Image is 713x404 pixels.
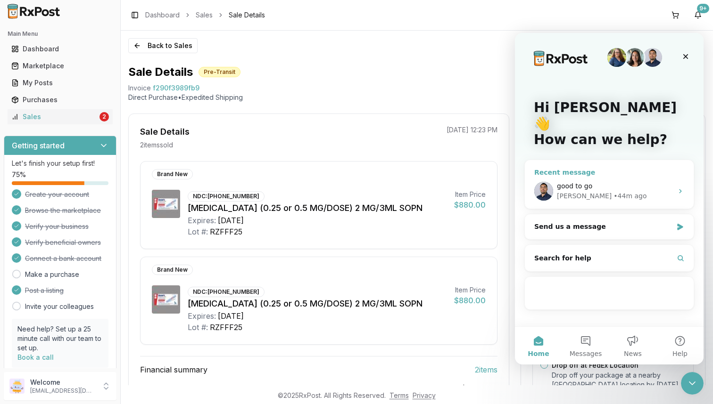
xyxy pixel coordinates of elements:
[454,190,486,199] div: Item Price
[30,378,96,387] p: Welcome
[25,270,79,279] a: Make a purchase
[188,297,447,310] div: [MEDICAL_DATA] (0.25 or 0.5 MG/DOSE) 2 MG/3ML SOPN
[188,322,208,333] div: Lot #:
[218,310,244,322] div: [DATE]
[11,95,109,105] div: Purchases
[390,391,409,399] a: Terms
[25,254,101,263] span: Connect a bank account
[475,364,497,375] span: 2 item s
[210,322,242,333] div: RZFFF25
[188,287,265,297] div: NDC: [PHONE_NUMBER]
[196,10,213,20] a: Sales
[8,74,113,91] a: My Posts
[210,226,242,237] div: RZFFF25
[188,226,208,237] div: Lot #:
[11,78,109,88] div: My Posts
[229,10,265,20] span: Sale Details
[145,10,180,20] a: Dashboard
[681,372,704,395] iframe: Intercom live chat
[188,310,216,322] div: Expires:
[99,112,109,121] div: 2
[4,109,116,124] button: Sales2
[454,295,486,306] div: $880.00
[140,125,190,138] div: Sale Details
[30,387,96,395] p: [EMAIL_ADDRESS][DOMAIN_NAME]
[9,379,25,394] img: User avatar
[140,383,176,394] span: Sale Total
[4,75,116,90] button: My Posts
[8,108,113,125] a: Sales2
[152,190,180,218] img: Ozempic (0.25 or 0.5 MG/DOSE) 2 MG/3ML SOPN
[413,391,436,399] a: Privacy
[4,41,116,57] button: Dashboard
[454,199,486,210] div: $880.00
[17,353,54,361] a: Book a call
[8,57,113,74] a: Marketplace
[188,215,216,226] div: Expires:
[152,265,193,275] div: Brand New
[17,324,103,353] p: Need help? Set up a 25 minute call with our team to set up.
[697,4,709,13] div: 9+
[145,10,265,20] nav: breadcrumb
[11,44,109,54] div: Dashboard
[4,4,64,19] img: RxPost Logo
[25,222,89,231] span: Verify your business
[11,61,109,71] div: Marketplace
[4,58,116,73] button: Marketplace
[4,92,116,107] button: Purchases
[690,8,705,23] button: 9+
[152,285,180,314] img: Ozempic (0.25 or 0.5 MG/DOSE) 2 MG/3ML SOPN
[8,40,113,57] a: Dashboard
[128,93,705,102] p: Direct Purchase • Expedited Shipping
[188,202,447,215] div: [MEDICAL_DATA] (0.25 or 0.5 MG/DOSE) 2 MG/3ML SOPN
[25,286,64,295] span: Post a listing
[12,170,26,179] span: 75 %
[25,206,101,215] span: Browse the marketplace
[199,67,240,77] div: Pre-Transit
[25,190,89,199] span: Create your account
[8,30,113,38] h2: Main Menu
[140,364,207,375] span: Financial summary
[140,140,173,150] p: 2 item s sold
[188,191,265,202] div: NDC: [PHONE_NUMBER]
[128,38,198,53] button: Back to Sales
[25,238,101,247] span: Verify beneficial owners
[552,361,638,369] label: Drop off at FedEx Location
[153,83,199,93] span: f290f3989fb9
[128,65,193,80] h1: Sale Details
[218,215,244,226] div: [DATE]
[461,383,497,394] span: $1,760.00
[12,159,108,168] p: Let's finish your setup first!
[447,125,497,135] p: [DATE] 12:23 PM
[25,302,94,311] a: Invite your colleagues
[11,112,98,121] div: Sales
[128,83,151,93] div: Invoice
[454,285,486,295] div: Item Price
[152,169,193,179] div: Brand New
